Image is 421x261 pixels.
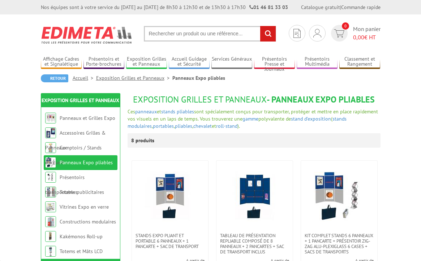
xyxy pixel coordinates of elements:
a: Services Généraux [211,56,252,68]
img: Accessoires Grilles & Panneaux [45,127,56,138]
img: Kit complet stands 6 panneaux + 1 pancarte + présentoir zig-zag alu-plexiglass 6 cases + sacs de ... [314,171,364,222]
a: Kit complet stands 6 panneaux + 1 pancarte + présentoir zig-zag alu-plexiglass 6 cases + sacs de ... [301,233,377,255]
h1: - Panneaux Expo pliables [128,95,381,104]
a: Présentoirs Multimédia [297,56,338,68]
a: Catalogue gratuit [301,4,340,10]
a: stands modulaires [128,116,347,129]
a: stand d’exposition [291,116,331,122]
a: devis rapide 0 Mon panier 0,00€ HT [329,25,381,42]
img: Constructions modulaires [45,216,56,227]
a: Accueil [73,75,96,81]
a: stands [161,108,175,115]
span: Kit complet stands 6 panneaux + 1 pancarte + présentoir zig-zag alu-plexiglass 6 cases + sacs de ... [305,233,374,255]
img: devis rapide [313,29,321,38]
img: TABLEAU DE PRÉSENTATION REPLIABLE COMPOSÉ DE 8 panneaux + 2 pancartes + sac de transport inclus [229,171,280,222]
a: Stands expo pliant et portable 6 panneaux + 1 pancarte + sac de transport [132,233,208,249]
img: devis rapide [293,29,301,38]
span: € HT [353,33,381,42]
p: 8 produits [131,133,158,148]
a: Présentoirs et Porte-brochures [83,56,124,68]
a: Exposition Grilles et Panneaux [96,75,172,81]
a: Panneaux et Grilles Expo [60,115,115,121]
a: Totems publicitaires [60,189,104,195]
a: Accueil Guidage et Sécurité [169,56,210,68]
a: Constructions modulaires [60,218,116,225]
span: Mon panier [353,25,381,42]
img: Kakémonos Roll-up [45,231,56,242]
a: portables [153,123,174,129]
img: Vitrines Expo en verre [45,201,56,212]
a: Classement et Rangement [339,56,380,68]
a: gamme [242,116,258,122]
a: TABLEAU DE PRÉSENTATION REPLIABLE COMPOSÉ DE 8 panneaux + 2 pancartes + sac de transport inclus [216,233,293,255]
img: Totems et Mâts LCD [45,246,56,257]
a: Présentoirs Presse et Journaux [254,56,295,68]
img: Panneaux et Grilles Expo [45,113,56,123]
a: Vitrines Expo en verre [60,204,109,210]
a: Accessoires Grilles & Panneaux [45,130,106,151]
span: Stands expo pliant et portable 6 panneaux + 1 pancarte + sac de transport [136,233,205,249]
a: Comptoirs / Stands d'accueil [45,144,102,166]
img: Edimeta [41,22,133,48]
span: sont spécialement conçus pour transporter, protéger et mettre en place rapidement vos visuels en ... [128,108,378,122]
a: Retour [41,74,68,82]
a: roll-stand [216,123,237,129]
a: Présentoirs transportables [45,174,85,195]
div: | [301,4,381,11]
span: TABLEAU DE PRÉSENTATION REPLIABLE COMPOSÉ DE 8 panneaux + 2 pancartes + sac de transport inclus [220,233,289,255]
a: Exposition Grilles et Panneaux [42,97,119,104]
span: 0,00 [353,34,364,41]
a: panneaux [135,108,157,115]
div: Nos équipes sont à votre service du [DATE] au [DATE] de 8h30 à 12h30 et de 13h30 à 17h30 [41,4,288,11]
input: Rechercher un produit ou une référence... [144,26,276,42]
span: ( , , , et ). [128,116,347,129]
img: Présentoirs transportables [45,172,56,183]
a: chevalet [193,123,212,129]
a: pliables [175,123,192,129]
strong: 01 46 81 33 03 [249,4,288,10]
span: Exposition Grilles et Panneaux [133,94,267,105]
span: Ces et [128,108,161,115]
input: rechercher [260,26,276,42]
a: Commande rapide [341,4,381,10]
img: devis rapide [334,29,344,38]
a: Exposition Grilles et Panneaux [126,56,167,68]
span: 0 [342,22,349,30]
a: pliables [177,108,194,115]
img: Stands expo pliant et portable 6 panneaux + 1 pancarte + sac de transport [145,171,195,222]
li: Panneaux Expo pliables [172,74,225,82]
a: Totems et Mâts LCD [60,248,103,255]
a: Kakémonos Roll-up [60,233,103,240]
a: Panneaux Expo pliables [60,159,113,166]
a: Affichage Cadres et Signalétique [41,56,82,68]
